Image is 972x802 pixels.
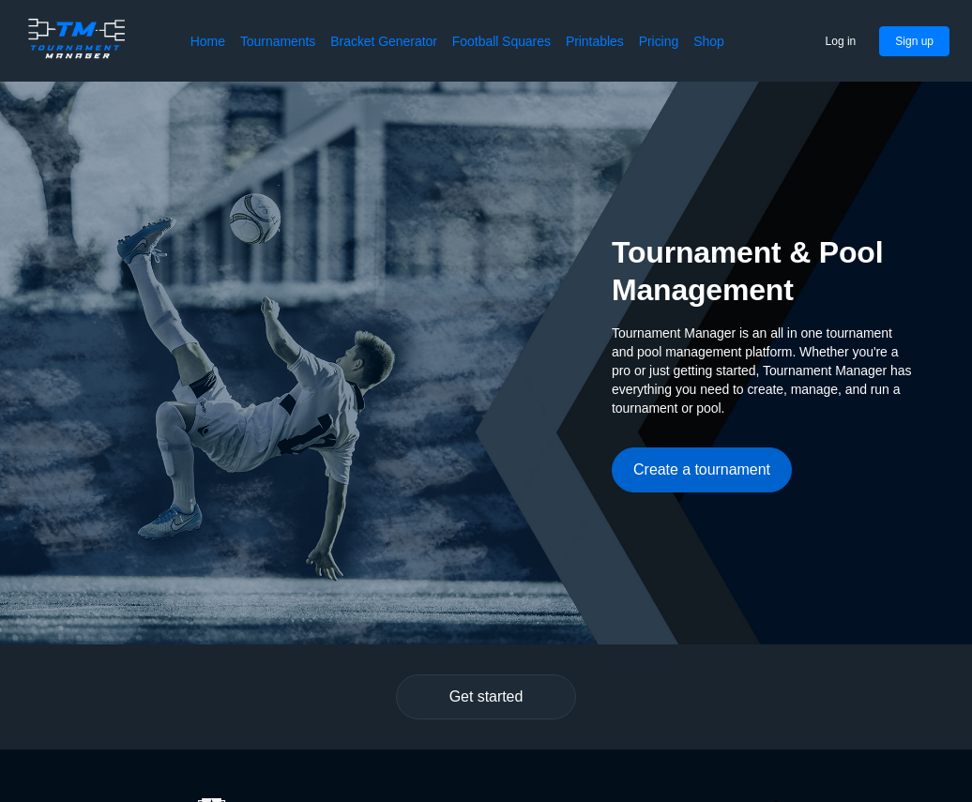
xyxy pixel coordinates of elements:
button: Get started [396,674,576,719]
a: Home [190,32,225,51]
button: Log in [810,26,873,56]
img: logo.ffa97a18e3bf2c7d.png [23,15,130,62]
a: Shop [693,32,724,51]
h2: Tournament & Pool Management [612,234,912,309]
span: Tournament Manager is an all in one tournament and pool management platform. Whether you're a pro... [612,324,912,417]
a: Bracket Generator [330,32,437,51]
button: Create a tournament [612,447,792,492]
a: Pricing [639,32,678,51]
a: Tournaments [240,32,315,51]
a: Football Squares [452,32,551,51]
button: Sign up [879,26,949,56]
a: Printables [566,32,624,51]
